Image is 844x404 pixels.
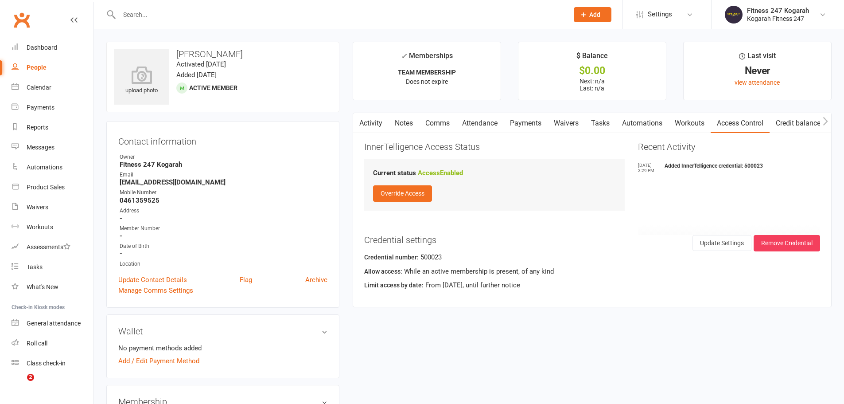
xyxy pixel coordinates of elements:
div: 500023 [364,252,820,266]
span: Add [589,11,600,18]
a: Add / Edit Payment Method [118,356,199,366]
div: Product Sales [27,184,65,191]
div: Class check-in [27,360,66,367]
label: Limit access by date: [364,280,424,290]
div: Date of Birth [120,242,327,251]
h3: Recent Activity [638,142,820,152]
div: Memberships [401,50,453,67]
span: 2 [27,374,34,381]
img: thumb_image1749097489.png [725,6,743,24]
div: Address [120,207,327,215]
a: Update Contact Details [118,275,187,285]
h3: Wallet [118,326,327,336]
input: Search... [117,8,562,21]
button: Override Access [373,185,432,201]
h3: [PERSON_NAME] [114,49,332,59]
div: Never [692,66,823,75]
strong: TEAM MEMBERSHIP [398,69,456,76]
div: Waivers [27,204,48,211]
a: Workouts [12,217,93,237]
a: Messages [12,137,93,157]
a: Notes [389,113,419,133]
strong: Current status [373,169,416,177]
div: Owner [120,153,327,161]
div: General attendance [27,320,81,327]
a: Payments [12,98,93,118]
div: Email [120,171,327,179]
div: What's New [27,283,58,290]
i: ✓ [401,52,407,60]
h3: InnerTelligence Access Status [364,142,625,152]
div: Last visit [739,50,776,66]
div: Payments [27,104,54,111]
a: Clubworx [11,9,33,31]
a: Tasks [585,113,616,133]
a: Credit balance [770,113,827,133]
a: Roll call [12,333,93,353]
div: Location [120,260,327,268]
span: Settings [648,4,672,24]
button: Add [574,7,611,22]
a: Assessments [12,237,93,257]
a: Class kiosk mode [12,353,93,373]
button: Update Settings [692,235,751,251]
span: Active member [189,84,237,91]
div: Mobile Number [120,188,327,197]
div: Fitness 247 Kogarah [747,7,809,15]
time: Added [DATE] [176,71,217,79]
a: view attendance [735,79,780,86]
a: General attendance kiosk mode [12,314,93,333]
a: Workouts [669,113,711,133]
button: Remove Credential [754,235,820,251]
div: Dashboard [27,44,57,51]
div: Automations [27,164,62,171]
a: What's New [12,277,93,297]
div: Messages [27,144,54,151]
a: People [12,58,93,78]
strong: Access Enabled [418,169,463,177]
p: Next: n/a Last: n/a [526,78,658,92]
li: Added InnerTelligence credential: 500023 [638,163,820,175]
a: Automations [12,157,93,177]
a: Waivers [548,113,585,133]
h3: Credential settings [364,235,820,245]
li: No payment methods added [118,343,327,353]
div: Reports [27,124,48,131]
a: Comms [419,113,456,133]
a: Product Sales [12,177,93,197]
strong: - [120,214,327,222]
strong: - [120,232,327,240]
div: While an active membership is present, of any kind [364,266,820,280]
strong: [EMAIL_ADDRESS][DOMAIN_NAME] [120,178,327,186]
div: Kogarah Fitness 247 [747,15,809,23]
label: Allow access: [364,267,402,276]
a: Dashboard [12,38,93,58]
div: People [27,64,47,71]
time: Activated [DATE] [176,60,226,68]
div: Member Number [120,224,327,233]
span: Does not expire [406,78,448,85]
div: upload photo [114,66,169,95]
a: Flag [240,275,252,285]
div: $0.00 [526,66,658,75]
div: Tasks [27,263,43,271]
a: Payments [504,113,548,133]
a: Tasks [12,257,93,277]
a: Reports [12,118,93,137]
strong: - [120,250,327,258]
a: Activity [353,113,389,133]
a: Archive [305,275,327,285]
a: Attendance [456,113,504,133]
a: Access Control [711,113,770,133]
label: Credential number: [364,252,419,262]
a: Manage Comms Settings [118,285,193,296]
div: Assessments [27,243,70,251]
time: [DATE] 2:29 PM [638,163,660,173]
h3: Contact information [118,133,327,146]
div: $ Balance [576,50,608,66]
div: Calendar [27,84,51,91]
a: Waivers [12,197,93,217]
strong: 0461359525 [120,196,327,204]
div: From [DATE], until further notice [364,280,820,294]
a: Automations [616,113,669,133]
